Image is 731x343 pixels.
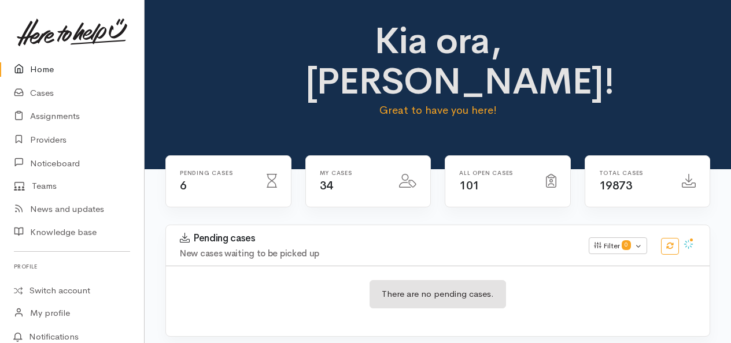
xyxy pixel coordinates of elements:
button: Filter0 [589,237,647,255]
h6: Pending cases [180,170,253,176]
h6: All Open cases [459,170,532,176]
h4: New cases waiting to be picked up [180,249,575,259]
h6: Total cases [599,170,669,176]
h6: Profile [14,259,130,274]
h1: Kia ora, [PERSON_NAME]! [305,21,571,102]
span: 19873 [599,178,633,193]
div: There are no pending cases. [370,280,506,308]
h3: Pending cases [180,233,575,244]
p: Great to have you here! [305,102,571,118]
span: 101 [459,178,479,193]
span: 34 [320,178,333,193]
span: 0 [622,240,631,249]
span: 6 [180,178,187,193]
h6: My cases [320,170,386,176]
